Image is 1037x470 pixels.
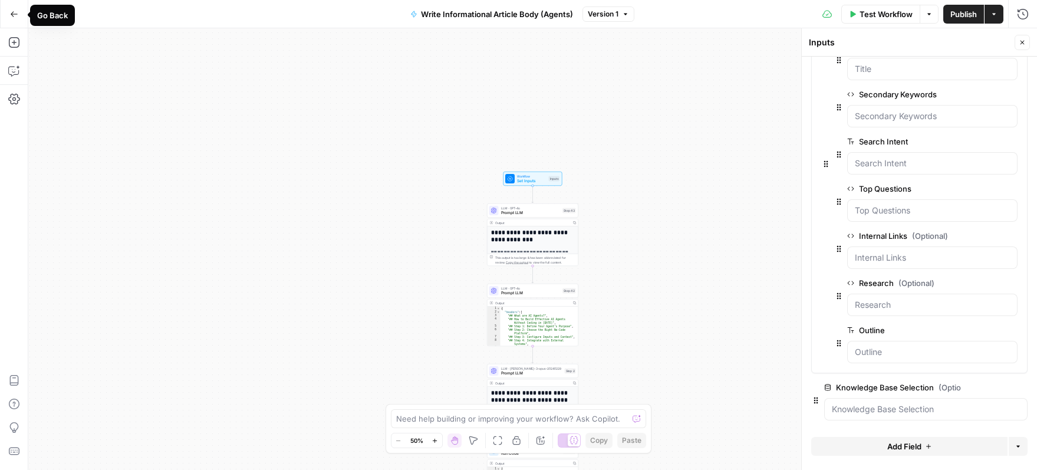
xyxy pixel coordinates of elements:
[488,310,501,314] div: 2
[532,346,534,363] g: Edge from step_42 to step_2
[860,8,913,20] span: Test Workflow
[495,381,569,386] div: Output
[809,37,1011,48] div: Inputs
[517,178,547,184] span: Set Inputs
[887,441,921,452] span: Add Field
[495,255,576,265] div: This output is too large & has been abbreviated for review. to view the full content.
[585,433,613,448] button: Copy
[950,8,977,20] span: Publish
[501,206,561,211] span: LLM · GPT-4o
[488,324,501,328] div: 5
[565,369,576,374] div: Step 2
[939,382,975,393] span: (Optional)
[488,346,501,349] div: 9
[517,174,547,179] span: Workflow
[811,437,1008,456] button: Add Field
[497,310,501,314] span: Toggle code folding, rows 2 through 12
[506,261,528,264] span: Copy the output
[855,299,1010,311] input: Research
[488,338,501,346] div: 8
[847,230,951,242] label: Internal Links
[37,9,68,21] div: Go Back
[487,172,578,186] div: WorkflowSet InputsInputs
[841,5,920,24] button: Test Workflow
[562,208,576,213] div: Step 43
[549,176,560,182] div: Inputs
[824,382,961,393] label: Knowledge Base Selection
[495,301,569,305] div: Output
[488,314,501,317] div: 3
[898,277,934,289] span: (Optional)
[495,221,569,225] div: Output
[832,403,1020,415] input: Knowledge Base Selection
[421,8,573,20] span: Write Informational Article Body (Agents)
[912,230,948,242] span: (Optional)
[855,157,1010,169] input: Search Intent
[855,346,1010,358] input: Outline
[590,435,608,446] span: Copy
[501,370,562,376] span: Prompt LLM
[403,5,580,24] button: Write Informational Article Body (Agents)
[562,288,576,294] div: Step 42
[847,277,951,289] label: Research
[501,210,561,216] span: Prompt LLM
[410,436,423,445] span: 50%
[488,307,501,310] div: 1
[582,6,634,22] button: Version 1
[588,9,618,19] span: Version 1
[501,290,561,296] span: Prompt LLM
[495,461,569,466] div: Output
[847,88,951,100] label: Secondary Keywords
[532,266,534,283] g: Edge from step_43 to step_42
[488,335,501,338] div: 7
[855,252,1010,264] input: Internal Links
[497,307,501,310] span: Toggle code folding, rows 1 through 24
[847,136,951,147] label: Search Intent
[855,110,1010,122] input: Secondary Keywords
[855,63,1010,75] input: Title
[855,205,1010,216] input: Top Questions
[501,286,561,291] span: LLM · GPT-4o
[501,366,562,371] span: LLM · [PERSON_NAME]-3-opus-20240229
[622,435,641,446] span: Paste
[943,5,984,24] button: Publish
[487,284,578,346] div: LLM · GPT-4oPrompt LLMStep 42Output{ "headers":[ "## What are AI Agents?", "## How to Build Effec...
[532,186,534,203] g: Edge from start to step_43
[488,328,501,335] div: 6
[488,317,501,324] div: 4
[617,433,646,448] button: Paste
[847,183,951,195] label: Top Questions
[847,324,951,336] label: Outline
